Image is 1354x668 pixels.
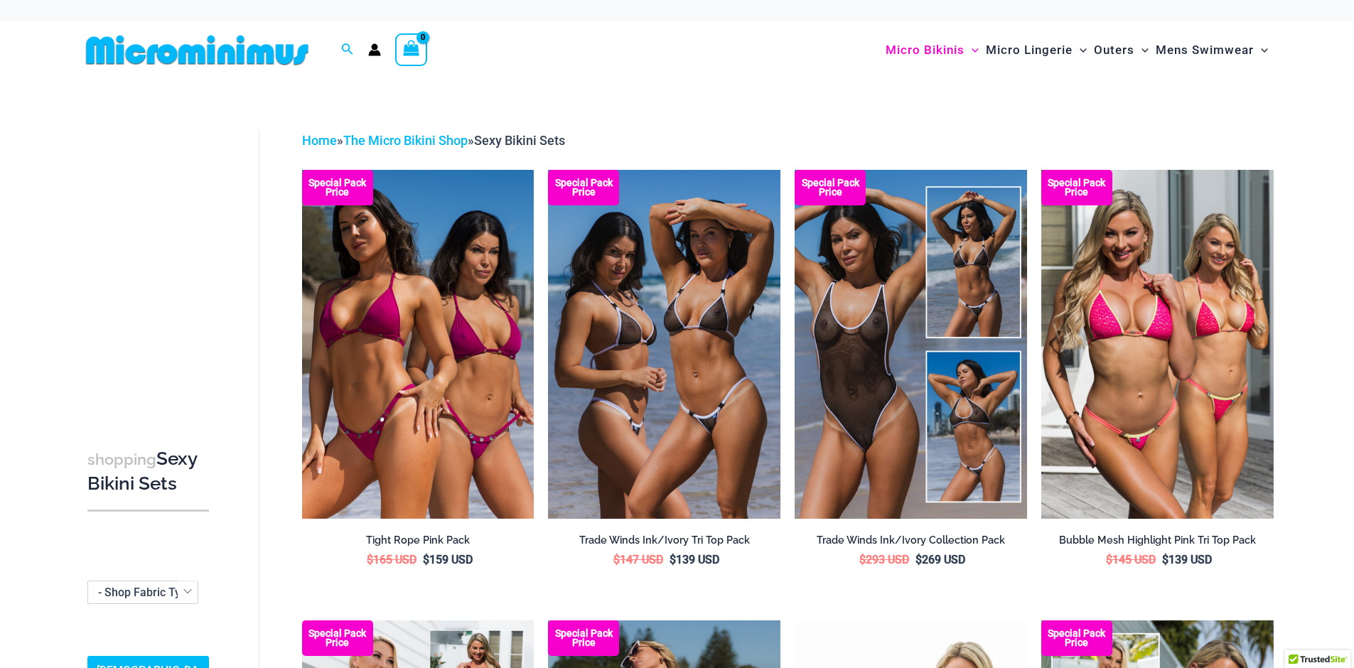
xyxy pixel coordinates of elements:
span: Menu Toggle [1073,32,1087,68]
a: The Micro Bikini Shop [343,133,468,148]
span: Micro Lingerie [986,32,1073,68]
span: - Shop Fabric Type [87,581,198,604]
span: Menu Toggle [965,32,979,68]
span: $ [915,553,922,566]
b: Special Pack Price [1041,178,1112,197]
iframe: TrustedSite Certified [87,119,215,403]
h3: Sexy Bikini Sets [87,447,209,496]
span: » » [302,133,565,148]
bdi: 139 USD [670,553,719,566]
h2: Trade Winds Ink/Ivory Tri Top Pack [548,534,780,547]
span: Menu Toggle [1134,32,1149,68]
a: Tight Rope Pink Pack [302,534,534,552]
span: Sexy Bikini Sets [474,133,565,148]
b: Special Pack Price [548,629,619,647]
b: Special Pack Price [795,178,866,197]
bdi: 145 USD [1106,553,1156,566]
bdi: 139 USD [1162,553,1212,566]
a: Micro LingerieMenu ToggleMenu Toggle [982,28,1090,72]
a: OutersMenu ToggleMenu Toggle [1090,28,1152,72]
h2: Bubble Mesh Highlight Pink Tri Top Pack [1041,534,1274,547]
a: View Shopping Cart, empty [395,33,428,66]
span: $ [859,553,866,566]
span: Outers [1094,32,1134,68]
img: Collection Pack [795,170,1027,518]
span: - Shop Fabric Type [88,581,198,603]
span: $ [670,553,676,566]
a: Account icon link [368,43,381,56]
a: Collection Pack Collection Pack b (1)Collection Pack b (1) [795,170,1027,518]
span: $ [423,553,429,566]
span: $ [1162,553,1168,566]
a: Top Bum Pack Top Bum Pack bTop Bum Pack b [548,170,780,518]
img: Tri Top Pack F [1041,170,1274,518]
b: Special Pack Price [302,629,373,647]
a: Bubble Mesh Highlight Pink Tri Top Pack [1041,534,1274,552]
a: Collection Pack F Collection Pack B (3)Collection Pack B (3) [302,170,534,518]
span: Micro Bikinis [886,32,965,68]
b: Special Pack Price [1041,629,1112,647]
span: $ [367,553,373,566]
span: - Shop Fabric Type [98,586,193,599]
span: Mens Swimwear [1156,32,1254,68]
a: Tri Top Pack F Tri Top Pack BTri Top Pack B [1041,170,1274,518]
img: Top Bum Pack [548,170,780,518]
nav: Site Navigation [880,26,1274,74]
bdi: 165 USD [367,553,417,566]
img: Collection Pack F [302,170,534,518]
bdi: 147 USD [613,553,663,566]
span: shopping [87,451,156,468]
bdi: 293 USD [859,553,909,566]
span: $ [1106,553,1112,566]
a: Trade Winds Ink/Ivory Collection Pack [795,534,1027,552]
span: $ [613,553,620,566]
h2: Tight Rope Pink Pack [302,534,534,547]
a: Trade Winds Ink/Ivory Tri Top Pack [548,534,780,552]
img: MM SHOP LOGO FLAT [80,34,314,66]
a: Home [302,133,337,148]
b: Special Pack Price [302,178,373,197]
b: Special Pack Price [548,178,619,197]
h2: Trade Winds Ink/Ivory Collection Pack [795,534,1027,547]
a: Mens SwimwearMenu ToggleMenu Toggle [1152,28,1272,72]
a: Search icon link [341,41,354,59]
a: Micro BikinisMenu ToggleMenu Toggle [882,28,982,72]
bdi: 159 USD [423,553,473,566]
span: Menu Toggle [1254,32,1268,68]
bdi: 269 USD [915,553,965,566]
